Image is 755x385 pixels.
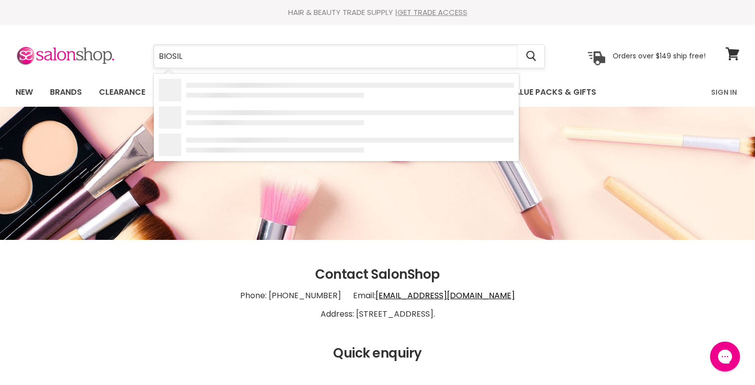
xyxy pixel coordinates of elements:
[3,78,752,107] nav: Main
[705,82,743,103] a: Sign In
[91,82,153,103] a: Clearance
[705,338,745,375] iframe: Gorgias live chat messenger
[3,7,752,17] div: HAIR & BEAUTY TRADE SUPPLY |
[376,290,515,301] a: [EMAIL_ADDRESS][DOMAIN_NAME]
[15,267,740,282] h2: Contact SalonShop
[153,44,545,68] form: Product
[8,82,40,103] a: New
[501,82,604,103] a: Value Packs & Gifts
[518,45,544,68] button: Search
[42,82,89,103] a: Brands
[8,78,655,107] ul: Main menu
[15,282,740,328] p: Phone: [PHONE_NUMBER] Email: Address: [STREET_ADDRESS].
[613,51,706,60] p: Orders over $149 ship free!
[15,346,740,361] h2: Quick enquiry
[397,7,467,17] a: GET TRADE ACCESS
[154,45,518,68] input: Search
